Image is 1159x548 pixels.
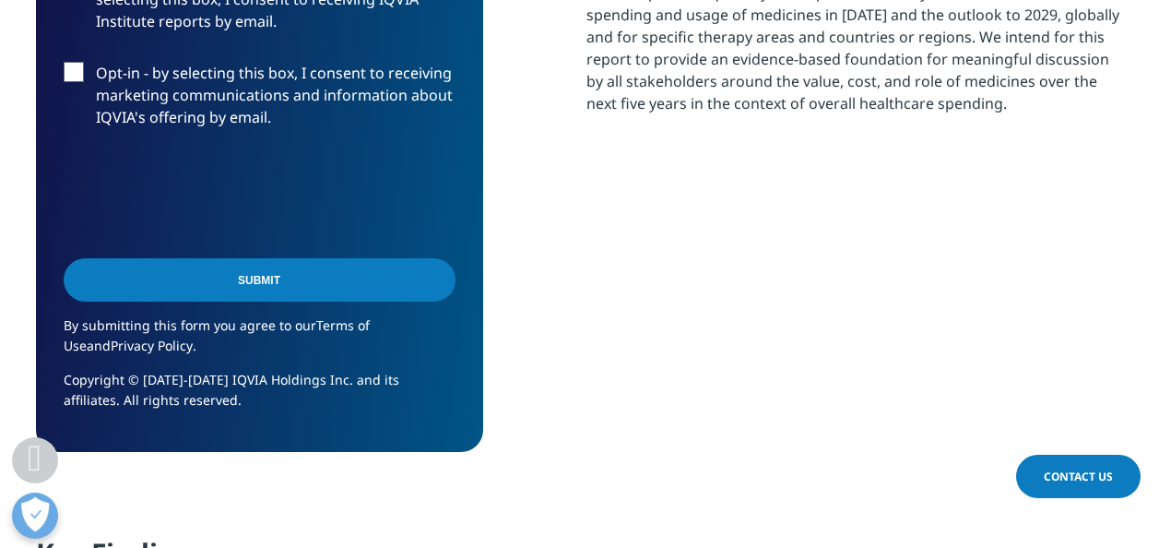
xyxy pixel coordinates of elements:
p: Copyright © [DATE]-[DATE] IQVIA Holdings Inc. and its affiliates. All rights reserved. [64,370,455,424]
a: Privacy Policy [111,337,193,354]
label: Opt-in - by selecting this box, I consent to receiving marketing communications and information a... [64,62,455,138]
button: Abrir preferências [12,493,58,539]
input: Submit [64,258,455,302]
span: Contact Us [1044,469,1113,484]
iframe: reCAPTCHA [64,158,344,230]
p: By submitting this form you agree to our and . [64,316,455,370]
a: Contact Us [1016,455,1141,498]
